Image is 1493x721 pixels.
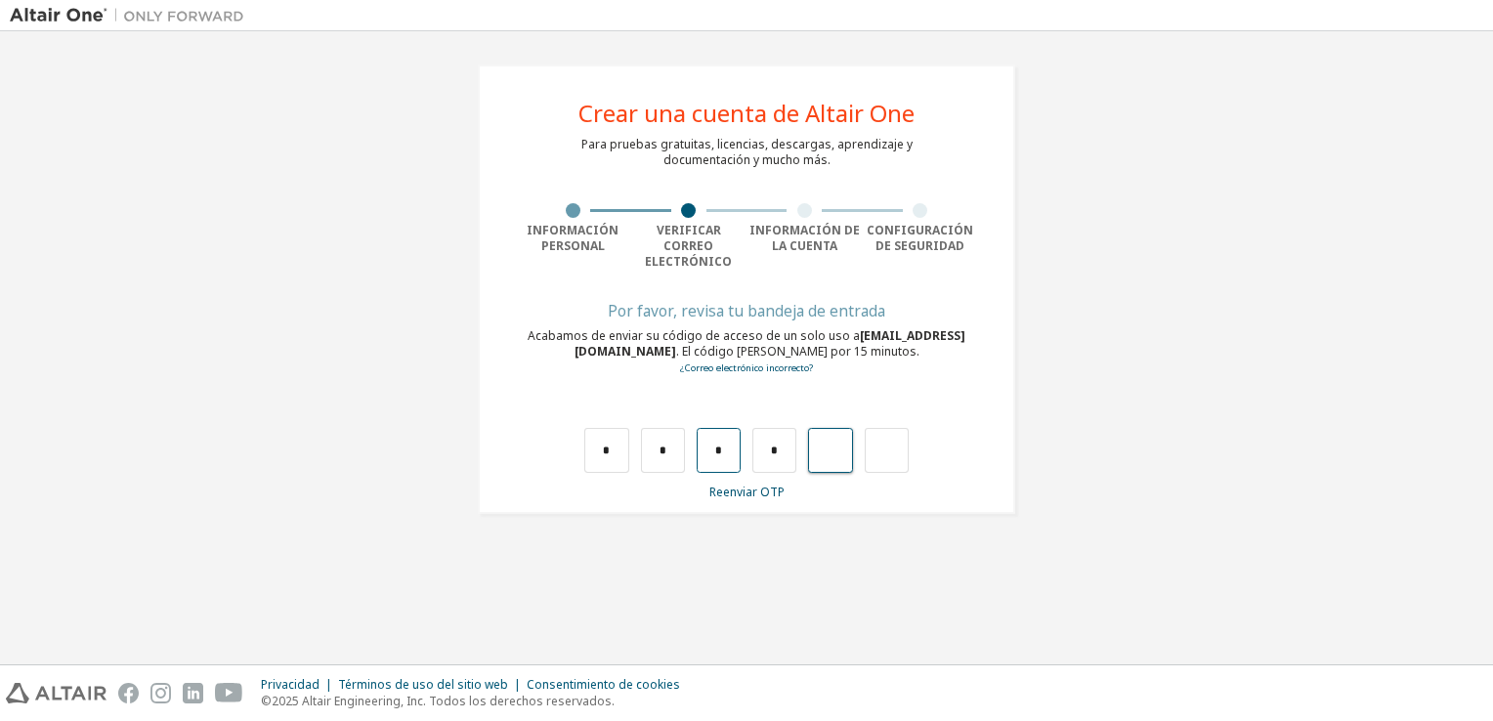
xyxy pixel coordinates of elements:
div: Información personal [515,223,631,254]
div: Crear una cuenta de Altair One [578,102,915,125]
img: linkedin.svg [183,683,203,703]
img: instagram.svg [150,683,171,703]
div: Verificar correo electrónico [631,223,747,270]
p: © [261,693,692,709]
img: Altair Uno [10,6,254,25]
div: Configuración de seguridad [863,223,979,254]
div: Por favor, revisa tu bandeja de entrada [515,305,978,317]
font: 2025 Altair Engineering, Inc. Todos los derechos reservados. [272,693,615,709]
div: Privacidad [261,677,338,693]
img: facebook.svg [118,683,139,703]
div: Consentimiento de cookies [527,677,692,693]
div: Información de la cuenta [746,223,863,254]
span: [EMAIL_ADDRESS][DOMAIN_NAME] [575,327,966,360]
a: Reenviar OTP [709,484,785,500]
div: Términos de uso del sitio web [338,677,527,693]
div: Acabamos de enviar su código de acceso de un solo uso a . El código [PERSON_NAME] por 15 minutos. [515,328,978,376]
div: Para pruebas gratuitas, licencias, descargas, aprendizaje y documentación y mucho más. [581,137,913,168]
img: youtube.svg [215,683,243,703]
a: Go back to the registration form [680,361,813,374]
img: altair_logo.svg [6,683,107,703]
